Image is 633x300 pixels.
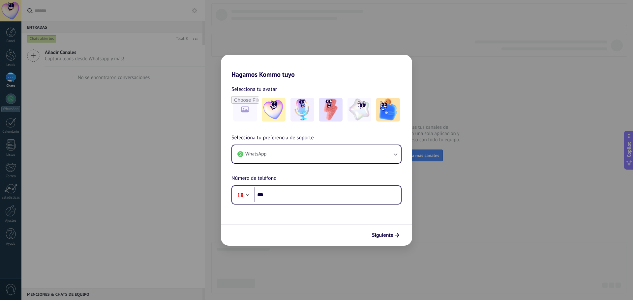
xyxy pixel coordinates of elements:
img: -3.jpeg [319,98,343,122]
img: -4.jpeg [347,98,371,122]
span: Selecciona tu preferencia de soporte [231,134,314,142]
div: Peru: + 51 [234,188,247,202]
span: Siguiente [372,233,393,237]
span: Selecciona tu avatar [231,85,277,94]
span: Número de teléfono [231,174,277,183]
button: Siguiente [369,230,402,241]
h2: Hagamos Kommo tuyo [221,55,412,78]
img: -2.jpeg [290,98,314,122]
span: WhatsApp [245,151,266,157]
img: -1.jpeg [262,98,286,122]
button: WhatsApp [232,145,401,163]
img: -5.jpeg [376,98,400,122]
